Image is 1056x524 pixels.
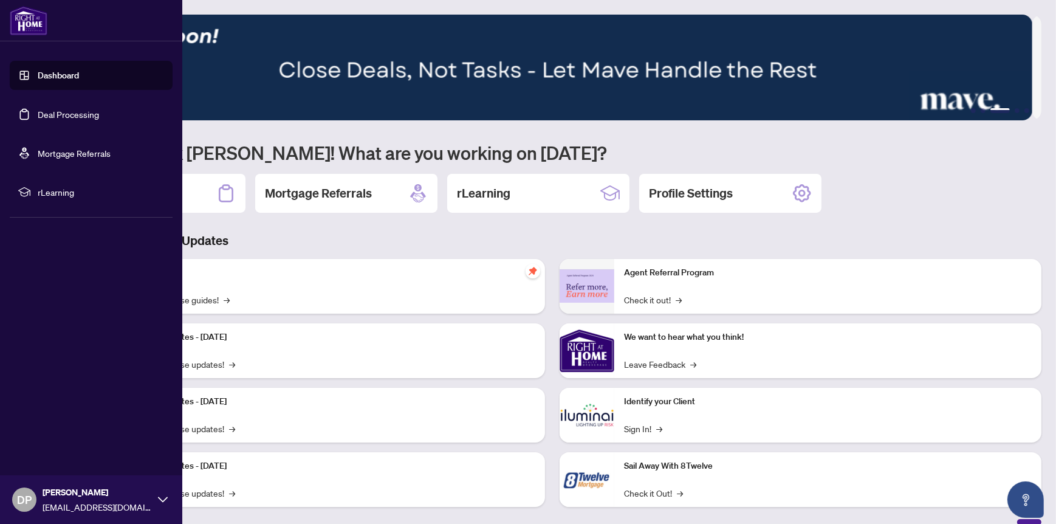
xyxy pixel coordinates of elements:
span: → [224,293,230,306]
span: [EMAIL_ADDRESS][DOMAIN_NAME] [43,500,152,514]
a: Check it out!→ [624,293,682,306]
p: Sail Away With 8Twelve [624,460,1032,473]
h2: Mortgage Referrals [265,185,372,202]
span: → [677,486,683,500]
p: Identify your Client [624,395,1032,409]
a: Dashboard [38,70,79,81]
p: Platform Updates - [DATE] [128,395,535,409]
button: 1 [971,108,976,113]
img: logo [10,6,47,35]
span: → [229,486,235,500]
p: We want to hear what you think! [624,331,1032,344]
span: → [690,357,696,371]
button: 4 [1015,108,1020,113]
span: → [656,422,662,435]
span: DP [17,491,32,508]
span: → [229,357,235,371]
button: Open asap [1007,481,1044,518]
p: Self-Help [128,266,535,280]
button: 2 [981,108,986,113]
img: Agent Referral Program [560,269,614,303]
p: Agent Referral Program [624,266,1032,280]
span: rLearning [38,185,164,199]
p: Platform Updates - [DATE] [128,331,535,344]
a: Sign In!→ [624,422,662,435]
img: Identify your Client [560,388,614,443]
span: pushpin [526,264,540,278]
button: 3 [990,108,1010,113]
p: Platform Updates - [DATE] [128,460,535,473]
h1: Welcome back [PERSON_NAME]! What are you working on [DATE]? [63,141,1041,164]
h3: Brokerage & Industry Updates [63,232,1041,249]
a: Leave Feedback→ [624,357,696,371]
h2: rLearning [457,185,510,202]
span: [PERSON_NAME] [43,486,152,499]
button: 5 [1024,108,1029,113]
span: → [676,293,682,306]
a: Check it Out!→ [624,486,683,500]
img: Sail Away With 8Twelve [560,452,614,507]
h2: Profile Settings [649,185,733,202]
img: We want to hear what you think! [560,323,614,378]
a: Mortgage Referrals [38,148,111,159]
img: Slide 2 [63,15,1032,120]
a: Deal Processing [38,109,99,120]
span: → [229,422,235,435]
